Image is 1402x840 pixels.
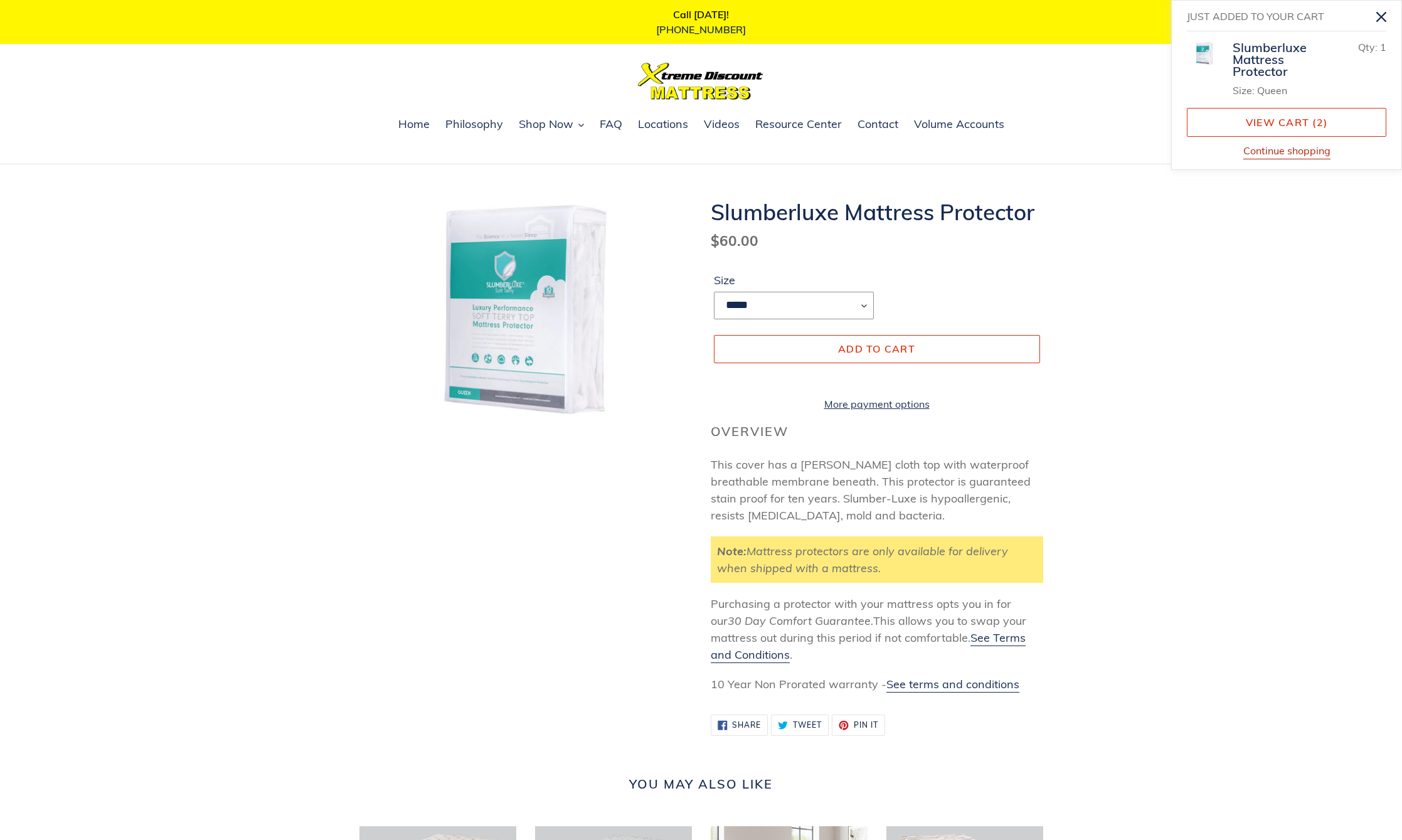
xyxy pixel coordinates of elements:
button: Add to cart [714,335,1040,363]
span: Share [732,721,761,729]
span: Home [398,117,430,132]
span: Qty: [1358,41,1378,53]
span: Pin it [854,721,878,729]
span: Tweet [793,721,822,729]
em: 30 Day Comfort Guarantee. [728,614,873,628]
span: FAQ [600,117,622,132]
span: Resource Center [755,117,842,132]
a: Volume Accounts [908,115,1011,134]
h2: Just added to your cart [1187,6,1367,28]
a: Home [392,115,436,134]
h2: You may also like [359,777,1043,792]
a: FAQ [593,115,629,134]
a: See terms and conditions [886,677,1019,693]
a: Philosophy [439,115,509,134]
span: 2 items [1317,116,1324,129]
p: 10 Year Non Prorated warranty - [711,676,1043,693]
img: Xtreme Discount Mattress [638,63,763,100]
button: Shop Now [512,115,590,134]
a: More payment options [714,396,1040,412]
h1: Slumberluxe Mattress Protector [711,199,1043,225]
span: 1 [1380,41,1386,53]
ul: Product details [1233,80,1330,98]
span: Add to cart [838,343,915,355]
p: This cover has a [PERSON_NAME] cloth top with waterproof breathable membrane beneath. This protec... [711,456,1043,524]
a: Videos [698,115,746,134]
a: Locations [632,115,694,134]
span: Shop Now [519,117,573,132]
span: Locations [638,117,688,132]
h2: Overview [711,424,1043,439]
em: Mattress protectors are only available for delivery when shipped with a mattress. [717,544,1008,575]
span: Volume Accounts [914,117,1004,132]
span: Videos [704,117,740,132]
span: Contact [858,117,898,132]
a: View cart (2 items) [1187,108,1386,137]
a: Resource Center [749,115,848,134]
span: Philosophy [445,117,503,132]
li: Size: Queen [1233,83,1330,98]
img: Slumberluxe-Mattress-Protector [1187,41,1223,65]
strong: Note: [717,544,746,558]
label: Size [714,272,874,289]
button: Close [1367,3,1396,31]
p: Purchasing a protector with your mattress opts you in for our This allows you to swap your mattre... [711,595,1043,663]
div: Slumberluxe Mattress Protector [1233,41,1330,78]
span: $60.00 [711,231,758,250]
button: Continue shopping [1243,143,1330,159]
a: Contact [851,115,905,134]
a: Call via 8x8 [656,23,746,36]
